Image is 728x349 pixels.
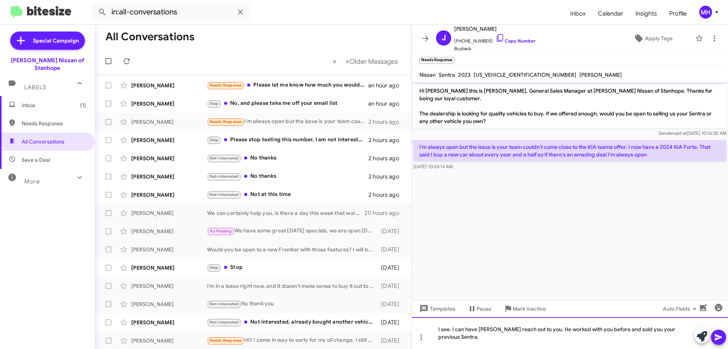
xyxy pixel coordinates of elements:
span: 2023 [458,71,471,78]
div: We can certainly help you, is there a day this week that works best for you to come in? [207,209,364,217]
div: [DATE] [377,337,405,344]
div: No thanks [207,172,369,181]
div: 2 hours ago [369,136,405,144]
input: Search [92,3,251,21]
span: Inbox [22,101,86,109]
span: « [333,57,337,66]
div: Would you be open to a new Frontier with those features? I will be able to give you a fantastic d... [207,246,377,253]
span: Not-Interested [210,320,239,325]
span: More [24,178,40,185]
button: Apply Tags [614,32,692,45]
span: Labels [24,84,46,91]
div: Please stop texting this number, I am not interested [207,136,369,144]
span: Not-Interested [210,174,239,179]
span: [PERSON_NAME] [579,71,622,78]
div: Please let me know how much you would give me for my nissan [207,81,368,90]
span: Pause [477,302,491,316]
div: I see. I can have [PERSON_NAME] reach out to you. He worked with you before and sold you your pre... [412,317,728,349]
span: Mark Inactive [513,302,546,316]
span: Stop [210,101,219,106]
a: Insights [629,3,663,25]
div: [PERSON_NAME] [131,282,207,290]
small: Needs Response [419,57,454,64]
div: [DATE] [377,319,405,326]
span: Needs Response [22,120,86,127]
span: Auto Fields [663,302,699,316]
button: Templates [412,302,461,316]
span: Save a Deal [22,156,50,164]
span: Not-Interested [210,156,239,161]
span: Needs Response [210,119,242,124]
div: [DATE] [377,300,405,308]
div: 2 hours ago [369,118,405,126]
div: an hour ago [368,82,405,89]
span: Buyback [454,45,535,52]
span: [PHONE_NUMBER] [454,33,535,45]
div: [PERSON_NAME] [131,227,207,235]
div: [PERSON_NAME] [131,337,207,344]
div: We have some great [DATE] specials, we are open [DATE] from 9-5 does the morning or afternoon. [207,227,377,235]
nav: Page navigation example [328,54,402,69]
span: Templates [418,302,455,316]
div: [PERSON_NAME] [131,264,207,272]
div: [PERSON_NAME] [131,173,207,180]
div: 2 hours ago [369,173,405,180]
div: [DATE] [377,246,405,253]
div: No, and please take me off your email list [207,99,368,108]
span: Sender [DATE] 10:16:30 AM [659,130,726,136]
button: Next [341,54,402,69]
button: Previous [328,54,341,69]
span: Older Messages [350,57,398,66]
span: said at [673,130,687,136]
a: Profile [663,3,693,25]
span: Try Pausing [210,229,232,234]
span: Not-Interested [210,192,239,197]
span: All Conversations [22,138,64,145]
span: Needs Response [210,338,242,343]
span: [DATE] 10:24:14 AM [413,164,453,169]
div: Stop [207,263,377,272]
span: Calendar [592,3,629,25]
span: Needs Response [210,83,242,88]
div: [DATE] [377,282,405,290]
button: Auto Fields [657,302,705,316]
span: Nissan [419,71,436,78]
span: [PERSON_NAME] [454,24,535,33]
span: [US_VEHICLE_IDENTIFICATION_NUMBER] [474,71,576,78]
div: [DATE] [377,264,405,272]
button: Mark Inactive [497,302,552,316]
div: [PERSON_NAME] [131,246,207,253]
span: Stop [210,137,219,142]
div: Hi!! I came in way to early for my oil change. I still have almost 2000 miles to go before I reac... [207,336,377,345]
div: 20 hours ago [364,209,405,217]
span: Special Campaign [33,37,79,44]
div: an hour ago [368,100,405,107]
p: I'm always open but the issue is your team couldn't come close to the KIA teams offer. I now have... [413,140,726,161]
div: Not at this time [207,190,369,199]
div: [PERSON_NAME] [131,300,207,308]
span: Apply Tags [645,32,673,45]
div: No thank you [207,300,377,308]
div: [PERSON_NAME] [131,118,207,126]
div: [DATE] [377,227,405,235]
span: » [345,57,350,66]
div: [PERSON_NAME] [131,209,207,217]
span: J [442,32,446,44]
div: I'm in a lease right now, and it doesn't make sense to buy it out to get a new car. [207,282,377,290]
span: (1) [80,101,86,109]
button: MH [693,6,720,19]
div: I'm always open but the issue is your team couldn't come close to the KIA teams offer. I now have... [207,117,369,126]
div: Not interested, already bought another vehicle, thanks. [207,318,377,327]
div: No thanks [207,154,369,163]
div: 2 hours ago [369,155,405,162]
div: [PERSON_NAME] [131,319,207,326]
a: Inbox [564,3,592,25]
span: Sentra [439,71,455,78]
a: Copy Number [496,38,535,44]
div: 2 hours ago [369,191,405,199]
div: [PERSON_NAME] [131,100,207,107]
button: Pause [461,302,497,316]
